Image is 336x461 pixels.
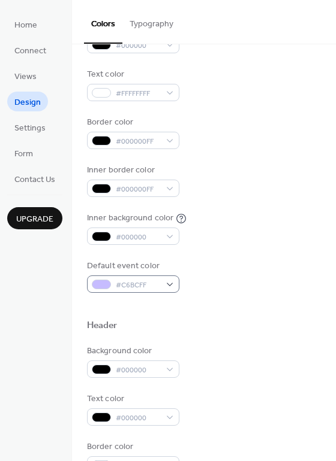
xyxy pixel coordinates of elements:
[7,14,44,34] a: Home
[116,40,160,52] span: #000000
[87,441,177,453] div: Border color
[7,66,44,86] a: Views
[7,40,53,60] a: Connect
[116,135,160,148] span: #000000FF
[87,164,177,177] div: Inner border color
[87,116,177,129] div: Border color
[116,87,160,100] span: #FFFFFFFF
[14,19,37,32] span: Home
[116,412,160,424] span: #000000
[87,345,177,357] div: Background color
[7,143,40,163] a: Form
[7,169,62,189] a: Contact Us
[14,148,33,160] span: Form
[14,45,46,57] span: Connect
[14,71,37,83] span: Views
[14,174,55,186] span: Contact Us
[116,364,160,377] span: #000000
[14,122,46,135] span: Settings
[16,213,53,226] span: Upgrade
[14,96,41,109] span: Design
[116,183,160,196] span: #000000FF
[87,68,177,81] div: Text color
[87,260,177,272] div: Default event color
[7,92,48,111] a: Design
[116,231,160,244] span: #000000
[7,117,53,137] a: Settings
[87,393,177,405] div: Text color
[87,320,118,332] div: Header
[7,207,62,229] button: Upgrade
[87,212,173,225] div: Inner background color
[116,279,160,292] span: #C6BCFF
